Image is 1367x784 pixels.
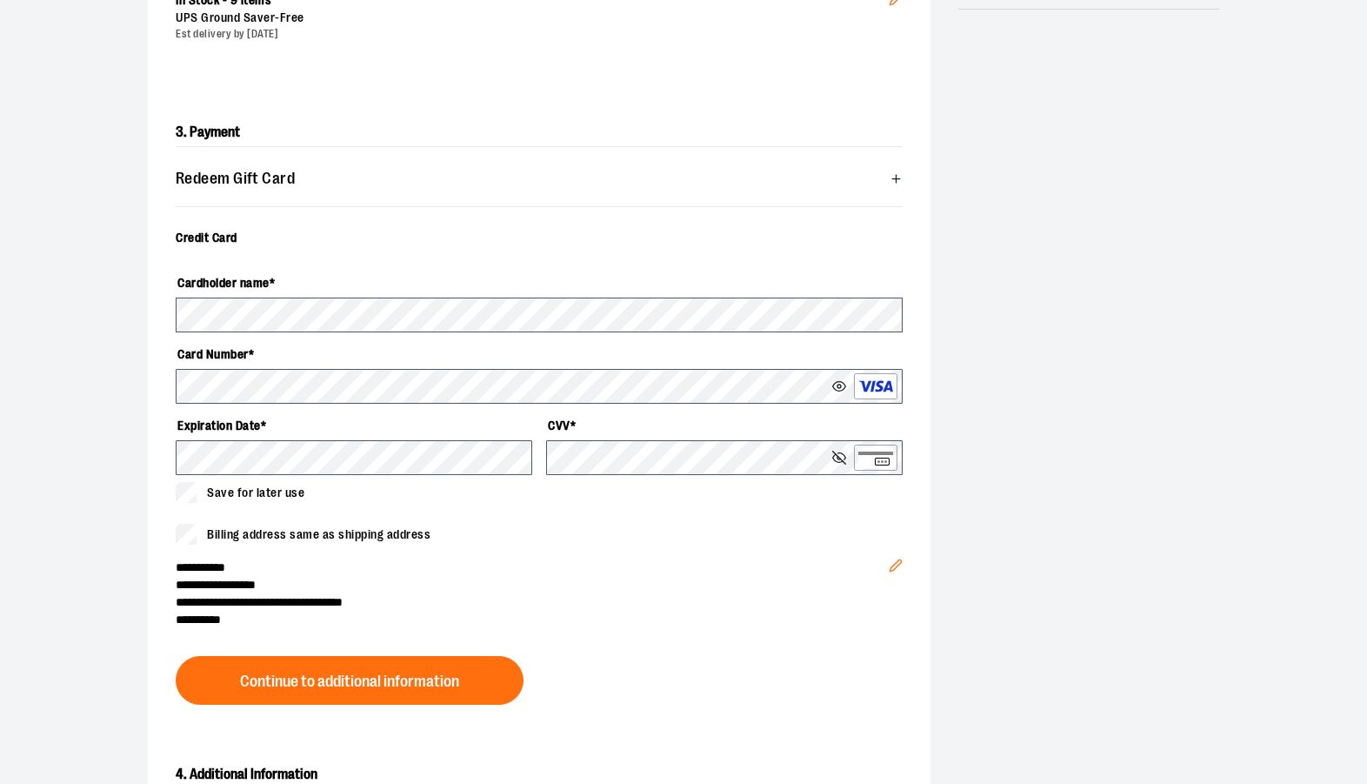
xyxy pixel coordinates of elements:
label: CVV * [546,411,903,440]
label: Cardholder name * [176,268,903,298]
input: Billing address same as shipping address [176,524,197,545]
button: Redeem Gift Card [176,161,903,196]
div: Est delivery by [DATE] [176,27,889,42]
span: Credit Card [176,231,237,245]
label: Card Number * [176,339,903,369]
input: Save for later use [176,482,197,503]
div: UPS Ground Saver - [176,10,889,27]
button: Continue to additional information [176,656,523,705]
h2: 3. Payment [176,118,903,147]
span: Free [280,10,304,24]
span: Redeem Gift Card [176,171,295,187]
span: Save for later use [207,484,304,502]
button: Edit [875,531,917,592]
span: Billing address same as shipping address [207,526,430,544]
label: Expiration Date * [176,411,532,440]
span: Continue to additional information [240,673,459,690]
